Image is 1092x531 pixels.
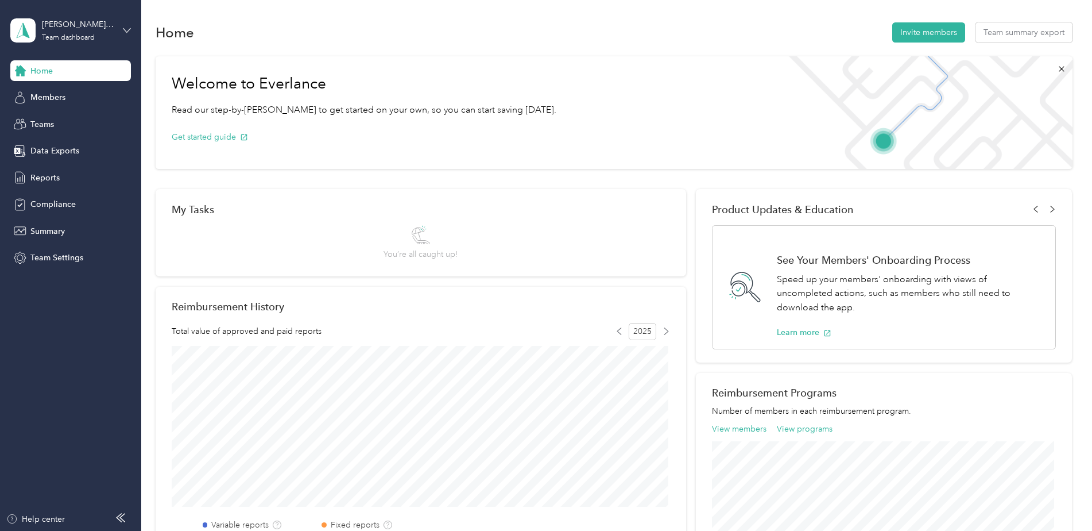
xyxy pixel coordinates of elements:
[1028,467,1092,531] iframe: Everlance-gr Chat Button Frame
[777,272,1043,315] p: Speed up your members' onboarding with views of uncompleted actions, such as members who still ne...
[42,34,95,41] div: Team dashboard
[629,323,656,340] span: 2025
[172,103,556,117] p: Read our step-by-[PERSON_NAME] to get started on your own, so you can start saving [DATE].
[712,203,854,216] span: Product Updates & Education
[211,519,269,531] label: Variable reports
[384,248,458,260] span: You’re all caught up!
[6,513,65,525] button: Help center
[777,254,1043,266] h1: See Your Members' Onboarding Process
[777,56,1072,169] img: Welcome to everlance
[172,75,556,93] h1: Welcome to Everlance
[712,405,1056,417] p: Number of members in each reimbursement program.
[777,423,832,435] button: View programs
[892,22,965,43] button: Invite members
[777,326,831,338] button: Learn more
[156,26,194,39] h1: Home
[172,131,248,143] button: Get started guide
[30,145,79,157] span: Data Exports
[42,18,114,30] div: [PERSON_NAME] team
[30,198,76,210] span: Compliance
[712,423,766,435] button: View members
[172,203,670,216] div: My Tasks
[712,387,1056,399] h2: Reimbursement Programs
[331,519,380,531] label: Fixed reports
[172,301,284,313] h2: Reimbursement History
[30,225,65,237] span: Summary
[30,252,83,264] span: Team Settings
[30,65,53,77] span: Home
[30,118,54,130] span: Teams
[30,91,65,103] span: Members
[975,22,1072,43] button: Team summary export
[30,172,60,184] span: Reports
[172,325,322,337] span: Total value of approved and paid reports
